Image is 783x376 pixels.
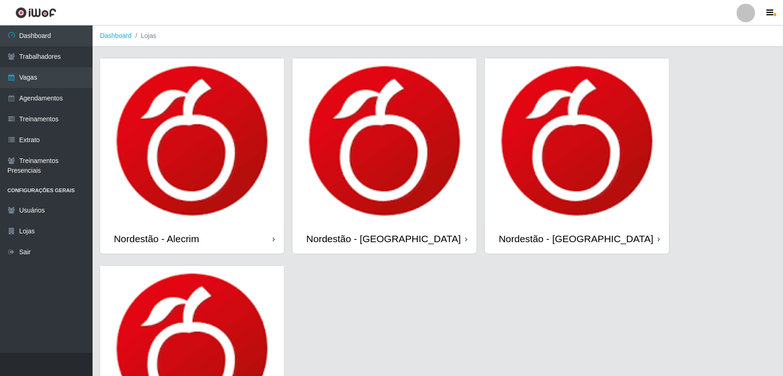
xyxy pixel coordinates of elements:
div: Nordestão - [GEOGRAPHIC_DATA] [499,233,653,244]
img: CoreUI Logo [15,7,56,19]
li: Lojas [132,31,156,41]
div: Nordestão - [GEOGRAPHIC_DATA] [306,233,461,244]
a: Dashboard [100,32,132,39]
div: Nordestão - Alecrim [114,233,199,244]
nav: breadcrumb [93,25,783,47]
img: cardImg [292,58,477,224]
a: Nordestão - [GEOGRAPHIC_DATA] [292,58,477,254]
a: Nordestão - [GEOGRAPHIC_DATA] [485,58,669,254]
a: Nordestão - Alecrim [100,58,284,254]
img: cardImg [100,58,284,224]
img: cardImg [485,58,669,224]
